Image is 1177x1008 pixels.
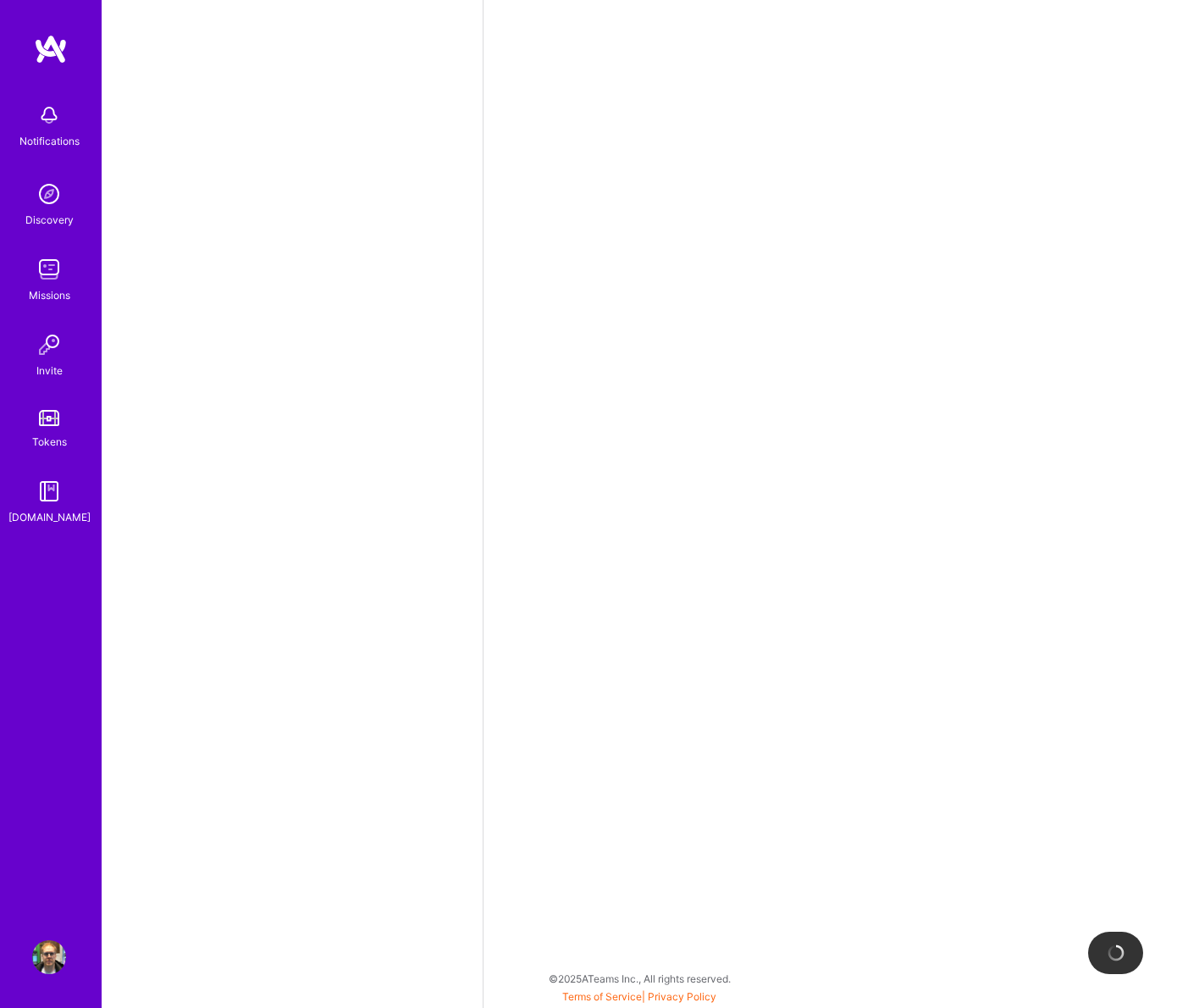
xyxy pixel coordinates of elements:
a: Privacy Policy [648,990,716,1003]
div: [DOMAIN_NAME] [8,508,91,526]
img: logo [34,34,68,64]
div: © 2025 ATeams Inc., All rights reserved. [102,957,1177,1000]
img: teamwork [32,252,66,286]
img: discovery [32,177,66,211]
img: guide book [32,474,66,508]
div: Notifications [19,132,80,150]
a: User Avatar [28,940,70,974]
img: User Avatar [32,940,66,974]
a: Terms of Service [562,990,642,1003]
span: | [562,990,716,1003]
img: bell [32,98,66,132]
div: Missions [29,286,70,304]
div: Tokens [32,433,67,451]
div: Invite [36,362,63,379]
img: loading [1106,943,1126,963]
img: Invite [32,328,66,362]
img: tokens [39,410,59,426]
div: Discovery [25,211,74,229]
